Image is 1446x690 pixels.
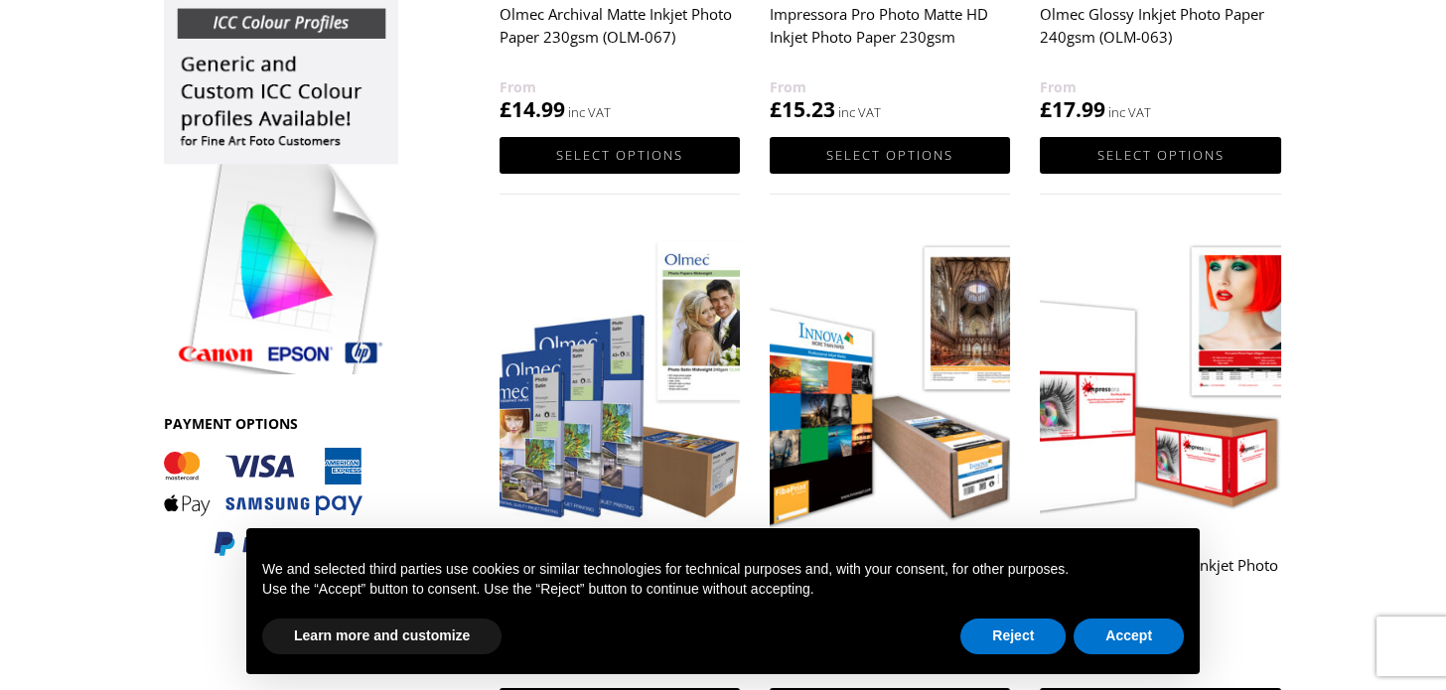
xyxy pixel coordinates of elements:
bdi: 14.99 [500,95,565,123]
img: PAYMENT OPTIONS [164,448,362,558]
a: Select options for “Olmec Glossy Inkjet Photo Paper 240gsm (OLM-063)” [1040,137,1280,174]
button: Reject [960,619,1066,654]
a: Impressora Pro Lustre Inkjet Photo Paper 260gsm £19.55 [1040,233,1280,675]
a: Olmec Satin Inkjet Photo Paper 240gsm (OLM-064) £17.99 [500,233,740,675]
p: Use the “Accept” button to consent. Use the “Reject” button to continue without accepting. [262,580,1184,600]
h3: PAYMENT OPTIONS [164,414,398,433]
button: Learn more and customize [262,619,502,654]
a: Innova FibaPrint White Matte 280gsm (IFA-039) £18.99 [770,233,1010,675]
img: Olmec Satin Inkjet Photo Paper 240gsm (OLM-064) [500,233,740,534]
bdi: 15.23 [770,95,835,123]
span: £ [1040,95,1052,123]
bdi: 17.99 [1040,95,1105,123]
span: £ [770,95,782,123]
a: Select options for “Impressora Pro Photo Matte HD Inkjet Photo Paper 230gsm” [770,137,1010,174]
p: We and selected third parties use cookies or similar technologies for technical purposes and, wit... [262,560,1184,580]
span: £ [500,95,511,123]
button: Accept [1074,619,1184,654]
img: Innova FibaPrint White Matte 280gsm (IFA-039) [770,233,1010,534]
img: Impressora Pro Lustre Inkjet Photo Paper 260gsm [1040,233,1280,534]
a: Select options for “Olmec Archival Matte Inkjet Photo Paper 230gsm (OLM-067)” [500,137,740,174]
